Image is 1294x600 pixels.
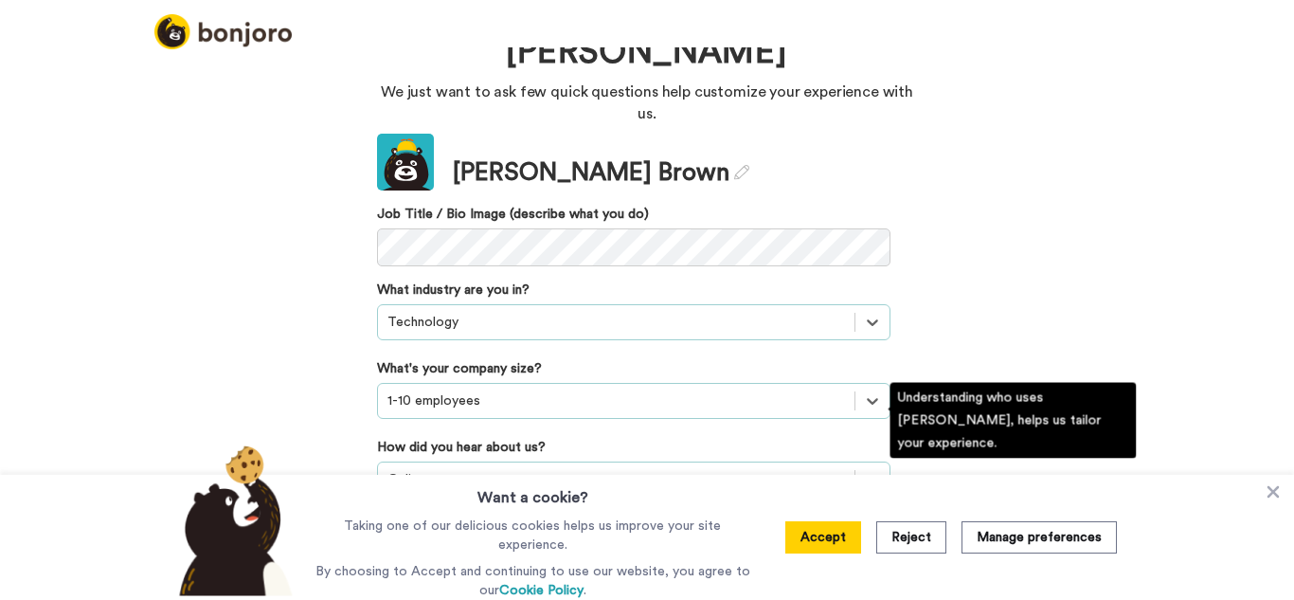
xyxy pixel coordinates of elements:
p: We just want to ask few quick questions help customize your experience with us. [377,82,917,125]
img: logo_full.png [154,14,292,49]
button: Reject [876,521,946,554]
p: By choosing to Accept and continuing to use our website, you agree to our . [311,562,755,600]
div: [PERSON_NAME] Brown [453,155,749,191]
h3: Want a cookie? [477,475,588,509]
a: Cookie Policy [499,584,584,597]
button: Accept [785,521,861,554]
p: Taking one of our delicious cookies helps us improve your site experience. [311,517,755,555]
img: bear-with-cookie.png [162,445,302,596]
label: How did you hear about us? [377,438,546,457]
label: What industry are you in? [377,281,530,300]
label: Job Title / Bio Image (describe what you do) [377,205,890,224]
div: Understanding who uses [PERSON_NAME], helps us tailor your experience. [890,383,1137,459]
button: Manage preferences [962,521,1117,554]
label: What's your company size? [377,359,542,378]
